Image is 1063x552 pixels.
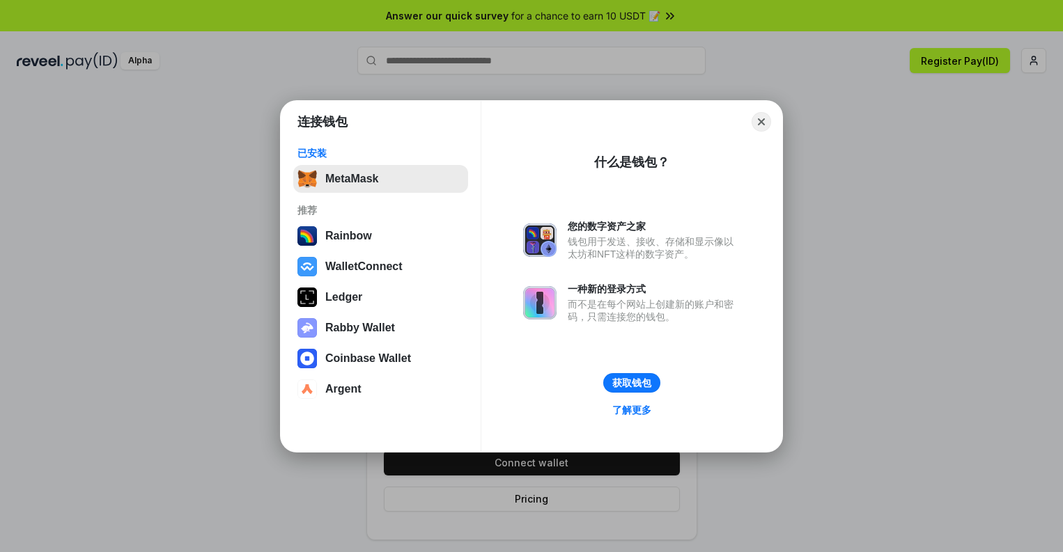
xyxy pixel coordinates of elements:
div: 获取钱包 [612,377,651,389]
button: WalletConnect [293,253,468,281]
img: svg+xml,%3Csvg%20width%3D%2228%22%20height%3D%2228%22%20viewBox%3D%220%200%2028%2028%22%20fill%3D... [297,379,317,399]
h1: 连接钱包 [297,113,348,130]
img: svg+xml,%3Csvg%20width%3D%2228%22%20height%3D%2228%22%20viewBox%3D%220%200%2028%2028%22%20fill%3D... [297,349,317,368]
button: Close [752,112,771,132]
button: MetaMask [293,165,468,193]
div: 了解更多 [612,404,651,416]
a: 了解更多 [604,401,660,419]
img: svg+xml,%3Csvg%20xmlns%3D%22http%3A%2F%2Fwww.w3.org%2F2000%2Fsvg%22%20width%3D%2228%22%20height%3... [297,287,317,307]
div: 一种新的登录方式 [568,283,740,295]
div: Rainbow [325,230,372,242]
div: 而不是在每个网站上创建新的账户和密码，只需连接您的钱包。 [568,298,740,323]
button: Ledger [293,283,468,311]
button: Argent [293,375,468,403]
div: Ledger [325,291,362,303]
div: MetaMask [325,173,378,185]
img: svg+xml,%3Csvg%20xmlns%3D%22http%3A%2F%2Fwww.w3.org%2F2000%2Fsvg%22%20fill%3D%22none%22%20viewBox... [523,223,557,257]
button: Coinbase Wallet [293,345,468,372]
button: 获取钱包 [603,373,660,393]
button: Rainbow [293,222,468,250]
div: Coinbase Wallet [325,352,411,365]
div: 推荐 [297,204,464,216]
img: svg+xml,%3Csvg%20xmlns%3D%22http%3A%2F%2Fwww.w3.org%2F2000%2Fsvg%22%20fill%3D%22none%22%20viewBox... [297,318,317,338]
img: svg+xml,%3Csvg%20xmlns%3D%22http%3A%2F%2Fwww.w3.org%2F2000%2Fsvg%22%20fill%3D%22none%22%20viewBox... [523,286,557,320]
img: svg+xml,%3Csvg%20width%3D%2228%22%20height%3D%2228%22%20viewBox%3D%220%200%2028%2028%22%20fill%3D... [297,257,317,276]
div: 钱包用于发送、接收、存储和显示像以太坊和NFT这样的数字资产。 [568,235,740,260]
div: 已安装 [297,147,464,159]
button: Rabby Wallet [293,314,468,342]
div: WalletConnect [325,260,403,273]
div: 什么是钱包？ [594,154,669,171]
img: svg+xml,%3Csvg%20fill%3D%22none%22%20height%3D%2233%22%20viewBox%3D%220%200%2035%2033%22%20width%... [297,169,317,189]
div: Rabby Wallet [325,322,395,334]
div: 您的数字资产之家 [568,220,740,232]
img: svg+xml,%3Csvg%20width%3D%22120%22%20height%3D%22120%22%20viewBox%3D%220%200%20120%20120%22%20fil... [297,226,317,246]
div: Argent [325,383,362,395]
